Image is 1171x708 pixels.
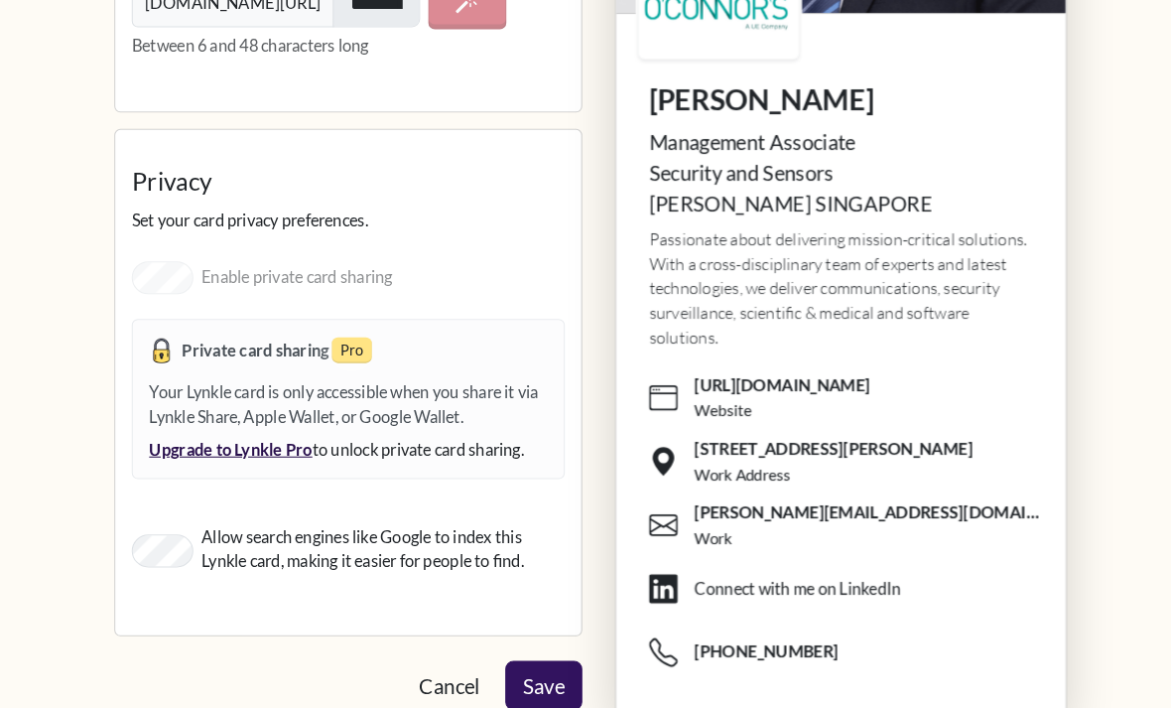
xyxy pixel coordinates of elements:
[155,367,540,447] div: Your Lynkle card is only accessible when you share it via Lynkle Share, Apple Wallet, or Google W...
[399,639,491,687] a: Cancel
[682,423,951,445] span: [STREET_ADDRESS][PERSON_NAME]
[138,202,557,225] p: Set your card privacy preferences.
[331,327,370,352] small: Pro
[638,416,1025,478] span: [STREET_ADDRESS][PERSON_NAME]Work Address
[138,158,557,202] legend: Privacy
[638,122,1009,152] div: Management Associate
[682,361,851,383] span: [URL][DOMAIN_NAME]
[155,328,179,347] span: Private card sharing is enabled
[313,425,517,444] span: to unlock private card sharing.
[638,354,1025,416] span: [URL][DOMAIN_NAME]Website
[638,152,1009,182] div: Security and Sensors
[638,539,1025,601] span: Connect with me on LinkedIn
[638,219,1009,339] div: Passionate about delivering mission-critical solutions. With a cross-disciplinary team of experts...
[205,507,557,555] label: Allow search engines like Google to index this Lynkle card, making it easier for people to find.
[682,558,881,582] div: Connect with me on LinkedIn
[638,478,1025,539] span: [PERSON_NAME][EMAIL_ADDRESS][DOMAIN_NAME]Work
[682,448,775,471] div: Work Address
[682,620,821,641] span: [PHONE_NUMBER]
[638,80,1009,113] h1: [PERSON_NAME]
[638,601,1025,662] span: [PHONE_NUMBER]
[155,328,179,352] img: padlock
[155,423,313,447] span: Upgrade to Lynkle Pro
[638,182,1009,212] div: [PERSON_NAME] SINGAPORE
[499,639,574,687] button: Save
[138,33,557,57] p: Between 6 and 48 characters long
[682,509,718,532] div: Work
[682,386,737,409] div: Website
[187,330,331,349] strong: Private card sharing
[682,485,1025,506] span: [PERSON_NAME][EMAIL_ADDRESS][DOMAIN_NAME]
